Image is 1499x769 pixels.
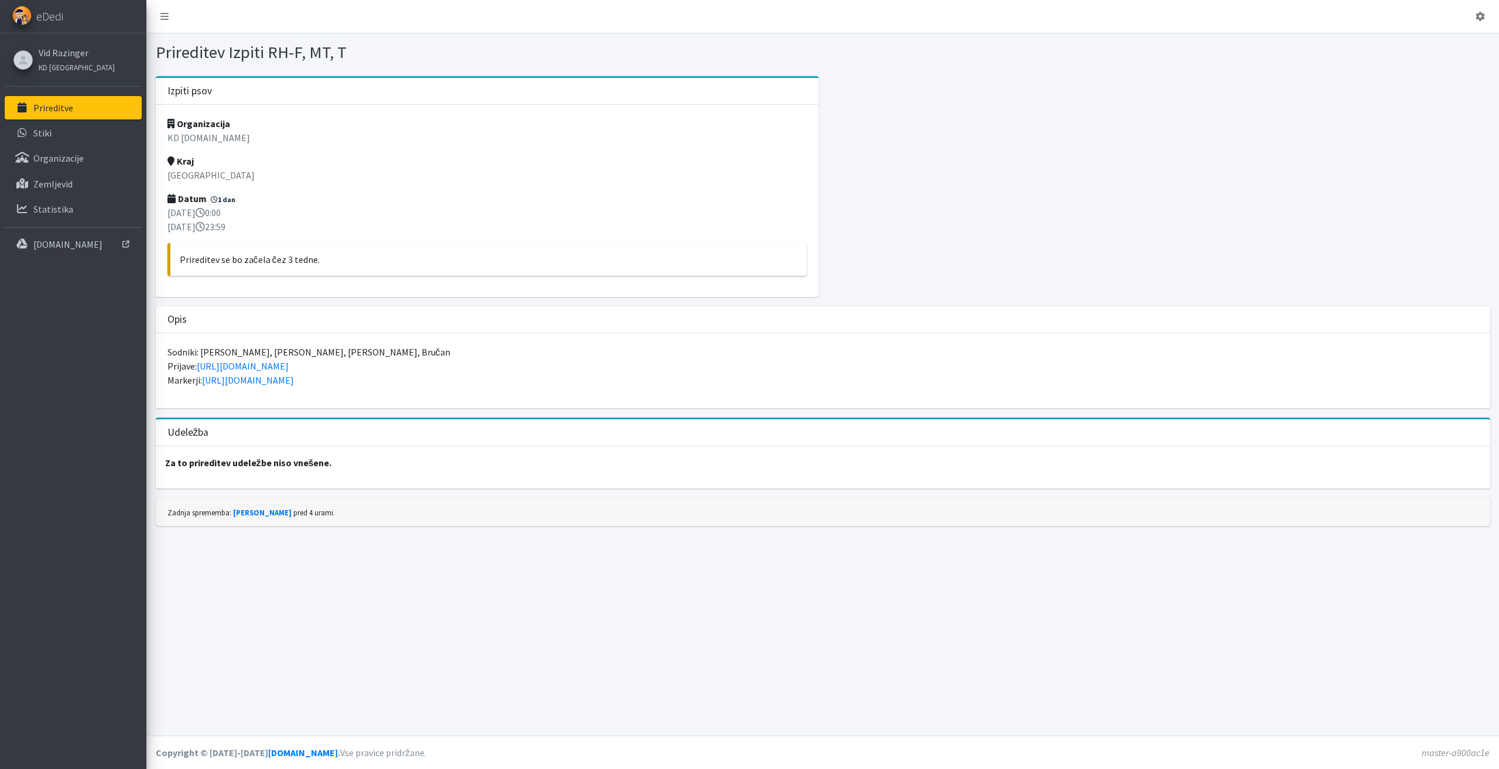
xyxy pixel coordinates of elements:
[1422,747,1490,758] em: master-a900ac1e
[39,46,115,60] a: Vid Razinger
[5,233,142,256] a: [DOMAIN_NAME]
[202,374,294,386] a: [URL][DOMAIN_NAME]
[167,345,1479,387] p: Sodniki: [PERSON_NAME], [PERSON_NAME], [PERSON_NAME], Bručan Prijave: Markerji:
[167,118,230,129] strong: Organizacija
[167,508,335,517] small: Zadnja sprememba: pred 4 urami.
[197,360,289,372] a: [URL][DOMAIN_NAME]
[165,457,332,469] strong: Za to prireditev udeležbe niso vnešene.
[146,736,1499,769] footer: Vse pravice pridržane.
[167,193,207,204] strong: Datum
[208,194,239,205] span: 1 dan
[167,155,194,167] strong: Kraj
[5,146,142,170] a: Organizacije
[233,508,292,517] a: [PERSON_NAME]
[156,747,340,758] strong: Copyright © [DATE]-[DATE] .
[33,238,102,250] p: [DOMAIN_NAME]
[268,747,338,758] a: [DOMAIN_NAME]
[180,252,798,266] p: Prireditev se bo začela čez 3 tedne.
[167,131,807,145] p: KD [DOMAIN_NAME]
[5,172,142,196] a: Zemljevid
[167,168,807,182] p: [GEOGRAPHIC_DATA]
[33,178,73,190] p: Zemljevid
[33,152,84,164] p: Organizacije
[167,426,209,439] h3: Udeležba
[33,102,73,114] p: Prireditve
[5,197,142,221] a: Statistika
[33,203,73,215] p: Statistika
[5,96,142,119] a: Prireditve
[167,313,187,326] h3: Opis
[39,63,115,72] small: KD [GEOGRAPHIC_DATA]
[33,127,52,139] p: Stiki
[5,121,142,145] a: Stiki
[167,85,212,97] h3: Izpiti psov
[156,42,819,63] h1: Prireditev Izpiti RH-F, MT, T
[39,60,115,74] a: KD [GEOGRAPHIC_DATA]
[167,206,807,234] p: [DATE] 0:00 [DATE] 23:59
[36,8,63,25] span: eDedi
[12,6,32,25] img: eDedi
